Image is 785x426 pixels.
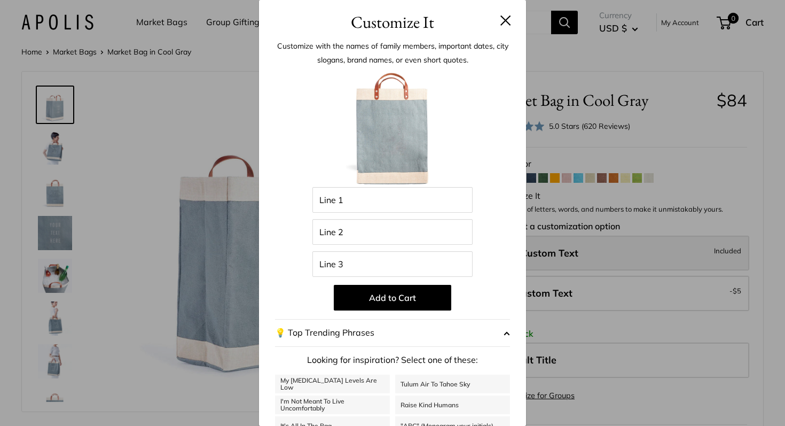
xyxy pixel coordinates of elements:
[275,375,390,393] a: My [MEDICAL_DATA] Levels Are Low
[275,352,510,368] p: Looking for inspiration? Select one of these:
[395,396,510,414] a: Raise Kind Humans
[334,69,451,187] img: Blank_Product.004.jpeg
[275,396,390,414] a: I'm Not Meant To Live Uncomfortably
[275,39,510,67] p: Customize with the names of family members, important dates, city slogans, brand names, or even s...
[275,10,510,35] h3: Customize It
[275,319,510,347] button: 💡 Top Trending Phrases
[334,285,451,311] button: Add to Cart
[395,375,510,393] a: Tulum Air To Tahoe Sky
